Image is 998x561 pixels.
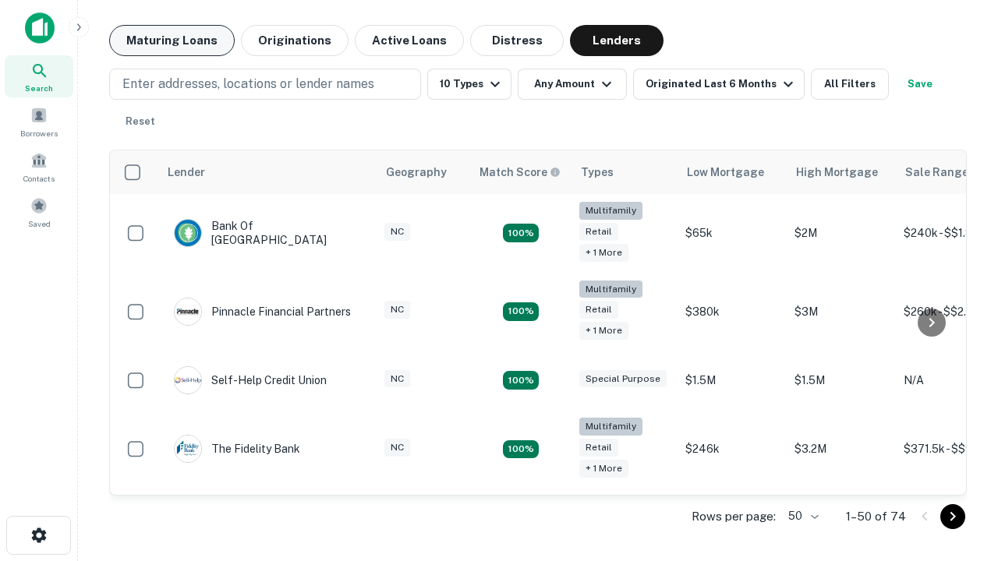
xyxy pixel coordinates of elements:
[470,25,564,56] button: Distress
[581,163,614,182] div: Types
[920,436,998,511] iframe: Chat Widget
[5,191,73,233] a: Saved
[678,273,787,351] td: $380k
[796,163,878,182] div: High Mortgage
[480,164,561,181] div: Capitalize uses an advanced AI algorithm to match your search with the best lender. The match sco...
[687,163,764,182] div: Low Mortgage
[175,436,201,462] img: picture
[158,150,377,194] th: Lender
[384,439,410,457] div: NC
[241,25,349,56] button: Originations
[579,301,618,319] div: Retail
[846,507,906,526] p: 1–50 of 74
[692,507,776,526] p: Rows per page:
[633,69,805,100] button: Originated Last 6 Months
[25,82,53,94] span: Search
[115,106,165,137] button: Reset
[782,505,821,527] div: 50
[678,351,787,410] td: $1.5M
[905,163,968,182] div: Sale Range
[377,150,470,194] th: Geography
[895,69,945,100] button: Save your search to get updates of matches that match your search criteria.
[25,12,55,44] img: capitalize-icon.png
[470,150,572,194] th: Capitalize uses an advanced AI algorithm to match your search with the best lender. The match sco...
[5,55,73,97] a: Search
[23,172,55,185] span: Contacts
[579,244,628,262] div: + 1 more
[174,435,300,463] div: The Fidelity Bank
[355,25,464,56] button: Active Loans
[5,146,73,188] a: Contacts
[646,75,798,93] div: Originated Last 6 Months
[480,164,557,181] h6: Match Score
[168,163,205,182] div: Lender
[174,298,351,326] div: Pinnacle Financial Partners
[28,217,51,230] span: Saved
[384,301,410,319] div: NC
[787,194,896,273] td: $2M
[787,410,896,489] td: $3.2M
[940,504,965,529] button: Go to next page
[109,69,421,100] button: Enter addresses, locations or lender names
[787,273,896,351] td: $3M
[384,223,410,241] div: NC
[427,69,511,100] button: 10 Types
[503,302,539,321] div: Matching Properties: 17, hasApolloMatch: undefined
[678,194,787,273] td: $65k
[175,367,201,393] img: picture
[579,322,628,340] div: + 1 more
[175,220,201,246] img: picture
[570,25,664,56] button: Lenders
[109,25,235,56] button: Maturing Loans
[787,150,896,194] th: High Mortgage
[174,219,361,247] div: Bank Of [GEOGRAPHIC_DATA]
[678,410,787,489] td: $246k
[579,439,618,457] div: Retail
[503,371,539,390] div: Matching Properties: 11, hasApolloMatch: undefined
[518,69,627,100] button: Any Amount
[503,440,539,459] div: Matching Properties: 10, hasApolloMatch: undefined
[175,298,201,325] img: picture
[5,101,73,143] a: Borrowers
[503,224,539,242] div: Matching Properties: 17, hasApolloMatch: undefined
[787,351,896,410] td: $1.5M
[386,163,447,182] div: Geography
[579,280,642,298] div: Multifamily
[811,69,889,100] button: All Filters
[572,150,678,194] th: Types
[678,150,787,194] th: Low Mortgage
[579,202,642,220] div: Multifamily
[579,370,667,388] div: Special Purpose
[579,460,628,478] div: + 1 more
[122,75,374,93] p: Enter addresses, locations or lender names
[384,370,410,388] div: NC
[20,127,58,139] span: Borrowers
[579,418,642,436] div: Multifamily
[579,223,618,241] div: Retail
[174,366,327,394] div: Self-help Credit Union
